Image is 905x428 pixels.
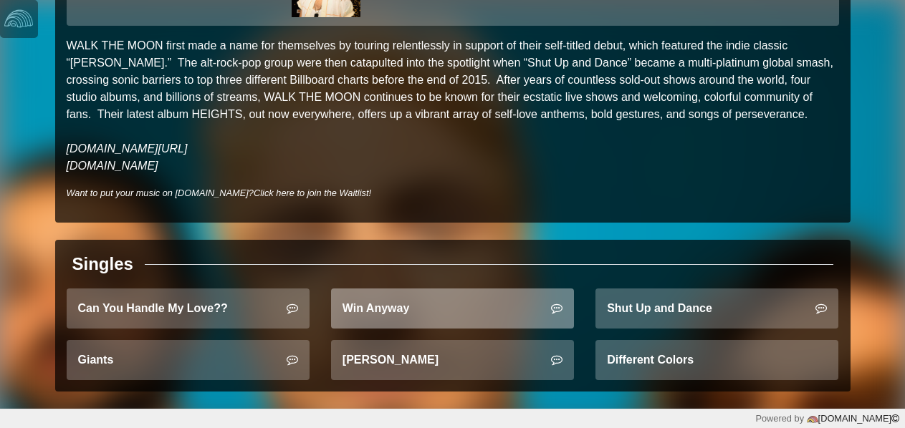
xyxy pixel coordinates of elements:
p: WALK THE MOON first made a name for themselves by touring relentlessly in support of their self-t... [67,37,839,175]
a: [PERSON_NAME] [331,340,574,380]
a: Shut Up and Dance [595,288,838,329]
a: Giants [67,340,310,380]
img: logo-white-4c48a5e4bebecaebe01ca5a9d34031cfd3d4ef9ae749242e8c4bf12ef99f53e8.png [4,4,33,33]
a: [DOMAIN_NAME][URL] [67,142,188,155]
a: Win Anyway [331,288,574,329]
a: Click here to join the Waitlist! [254,188,371,198]
i: Want to put your music on [DOMAIN_NAME]? [67,188,372,198]
a: Different Colors [595,340,838,380]
a: Can You Handle My Love?? [67,288,310,329]
img: logo-color-e1b8fa5219d03fcd66317c3d3cfaab08a3c62fe3c3b9b34d55d8365b78b1766b.png [807,414,818,425]
a: [DOMAIN_NAME] [67,160,158,172]
div: Powered by [755,412,899,425]
a: [DOMAIN_NAME] [804,413,899,424]
div: Singles [72,251,133,277]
